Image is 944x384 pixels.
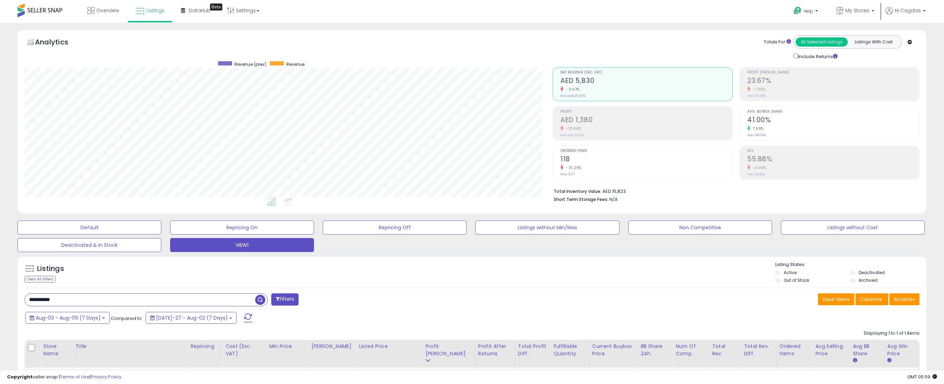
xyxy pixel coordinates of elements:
[847,37,900,47] button: Listings With Cost
[189,7,211,14] span: DataHub
[853,357,857,364] small: Avg BB Share.
[747,77,919,86] h2: 23.67%
[860,296,882,303] span: Columns
[323,221,467,235] button: Repricing Off
[889,293,919,305] button: Actions
[779,343,810,357] div: Ordered Items
[43,343,69,357] div: Store Name
[641,343,670,357] div: BB Share 24h.
[560,77,732,86] h2: AED 5,830
[554,188,601,194] b: Total Inventory Value:
[712,343,738,357] div: Total Rev.
[747,94,766,98] small: Prev: 25.46%
[518,343,547,357] div: Total Profit Diff.
[560,110,732,114] span: Profit
[747,133,766,137] small: Prev: 38.00%
[7,373,33,380] strong: Copyright
[887,357,891,364] small: Avg Win Price.
[853,343,881,357] div: Avg BB Share
[560,149,732,153] span: Ordered Items
[7,374,121,380] div: seller snap | |
[225,343,263,357] div: Cost (Exc. VAT)
[18,221,161,235] button: Default
[37,264,64,274] h5: Listings
[75,343,184,350] div: Title
[560,133,584,137] small: Prev: AED 5,239
[747,71,919,75] span: Profit [PERSON_NAME]
[35,37,82,49] h5: Analytics
[747,116,919,125] h2: 41.00%
[425,343,472,357] div: Profit [PERSON_NAME]
[845,7,869,14] span: My Stores
[818,293,854,305] button: Save View
[609,196,618,203] span: N/A
[210,4,222,11] div: Tooltip anchor
[91,373,121,380] a: Privacy Policy
[781,221,925,235] button: Listings without Cost
[676,343,706,357] div: Num of Comp.
[311,343,353,350] div: [PERSON_NAME]
[796,37,848,47] button: All Selected Listings
[747,149,919,153] span: ROI
[146,312,237,324] button: [DATE]-27 - Aug-02 (7 Days)
[747,110,919,114] span: Avg. Buybox Share
[564,87,580,92] small: -71.67%
[788,52,846,60] div: Include Returns
[764,39,791,46] div: Totals For
[25,312,110,324] button: Aug-03 - Aug-09 (7 Days)
[744,343,773,357] div: Total Rev. Diff.
[592,343,635,357] div: Current Buybox Price
[804,8,813,14] span: Help
[235,61,266,67] span: Revenue (prev)
[271,293,299,306] button: Filters
[146,7,165,14] span: Listings
[564,126,581,131] small: -73.66%
[788,1,825,23] a: Help
[784,270,797,275] label: Active
[628,221,772,235] button: Non Competitive
[170,221,314,235] button: Repricing On
[784,277,809,283] label: Out of Stock
[269,343,305,350] div: Min Price
[859,277,877,283] label: Archived
[359,343,419,350] div: Listed Price
[747,172,765,176] small: Prev: 62.82%
[775,261,926,268] p: Listing States:
[560,116,732,125] h2: AED 1,380
[560,155,732,165] h2: 118
[895,7,921,14] span: Hi Cagdas
[554,196,608,202] b: Short Term Storage Fees:
[18,238,161,252] button: Deactivated & In Stock
[560,94,586,98] small: Prev: AED 20,579
[750,126,764,131] small: 7.89%
[564,165,582,170] small: -70.28%
[170,238,314,252] button: VIEW1
[156,314,228,321] span: [DATE]-27 - Aug-02 (7 Days)
[859,270,885,275] label: Deactivated
[286,61,305,67] span: Revenue
[747,155,919,165] h2: 55.88%
[907,373,937,380] span: 2025-08-13 05:59 GMT
[475,221,619,235] button: Listings without Min/Max
[478,343,512,357] div: Profit After Returns
[25,276,56,282] div: Clear All Filters
[864,330,919,337] div: Displaying 1 to 1 of 1 items
[96,7,119,14] span: Overview
[60,373,90,380] a: Terms of Use
[554,187,914,195] li: AED 15,823
[793,6,802,15] i: Get Help
[855,293,888,305] button: Columns
[750,87,765,92] small: -7.03%
[190,343,219,350] div: Repricing
[111,315,143,322] span: Compared to:
[560,71,732,75] span: Net Revenue (Exc. VAT)
[887,343,916,357] div: Avg Win Price
[815,343,847,357] div: Avg Selling Price
[553,343,586,357] div: Fulfillable Quantity
[750,165,767,170] small: -11.05%
[886,7,926,23] a: Hi Cagdas
[36,314,101,321] span: Aug-03 - Aug-09 (7 Days)
[560,172,574,176] small: Prev: 397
